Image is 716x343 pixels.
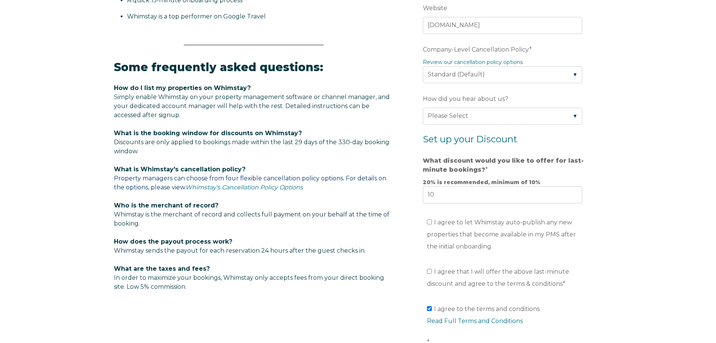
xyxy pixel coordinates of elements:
span: I agree that I will offer the above last-minute discount and agree to the terms & conditions [427,268,569,287]
span: How does the payout process work? [114,238,232,245]
span: Discounts are only applied to bookings made within the last 29 days of the 330-day booking window. [114,139,389,155]
span: Some frequently asked questions: [114,60,323,74]
span: Whimstay sends the payout for each reservation 24 hours after the guest checks in. [114,247,366,254]
span: Website [423,2,447,14]
a: Read Full Terms and Conditions [427,317,523,325]
span: What are the taxes and fees? [114,265,210,272]
input: I agree that I will offer the above last-minute discount and agree to the terms & conditions* [427,269,432,274]
strong: 20% is recommended, minimum of 10% [423,179,540,186]
span: How did you hear about us? [423,93,508,105]
span: How do I list my properties on Whimstay? [114,84,251,91]
p: Property managers can choose from four flexible cancellation policy options. For details on the o... [114,165,394,192]
span: Whimstay is the merchant of record and collects full payment on your behalf at the time of booking. [114,211,389,227]
a: Review our cancellation policy options [423,59,523,66]
span: I agree to let Whimstay auto-publish any new properties that become available in my PMS after the... [427,219,576,250]
span: In order to maximize your bookings, Whimstay only accepts fees from your direct booking site. Low... [114,265,384,290]
input: I agree to the terms and conditionsRead Full Terms and Conditions* [427,306,432,311]
input: I agree to let Whimstay auto-publish any new properties that become available in my PMS after the... [427,220,432,224]
span: Simply enable Whimstay on your property management software or channel manager, and your dedicate... [114,93,390,119]
span: Set up your Discount [423,134,517,145]
span: What is Whimstay's cancellation policy? [114,166,245,173]
span: Who is the merchant of record? [114,202,218,209]
strong: What discount would you like to offer for last-minute bookings? [423,157,584,173]
span: Company-Level Cancellation Policy [423,44,529,55]
span: Whimstay is a top performer on Google Travel [127,13,266,20]
a: Whimstay's Cancellation Policy Options [185,184,303,191]
span: What is the booking window for discounts on Whimstay? [114,130,302,137]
